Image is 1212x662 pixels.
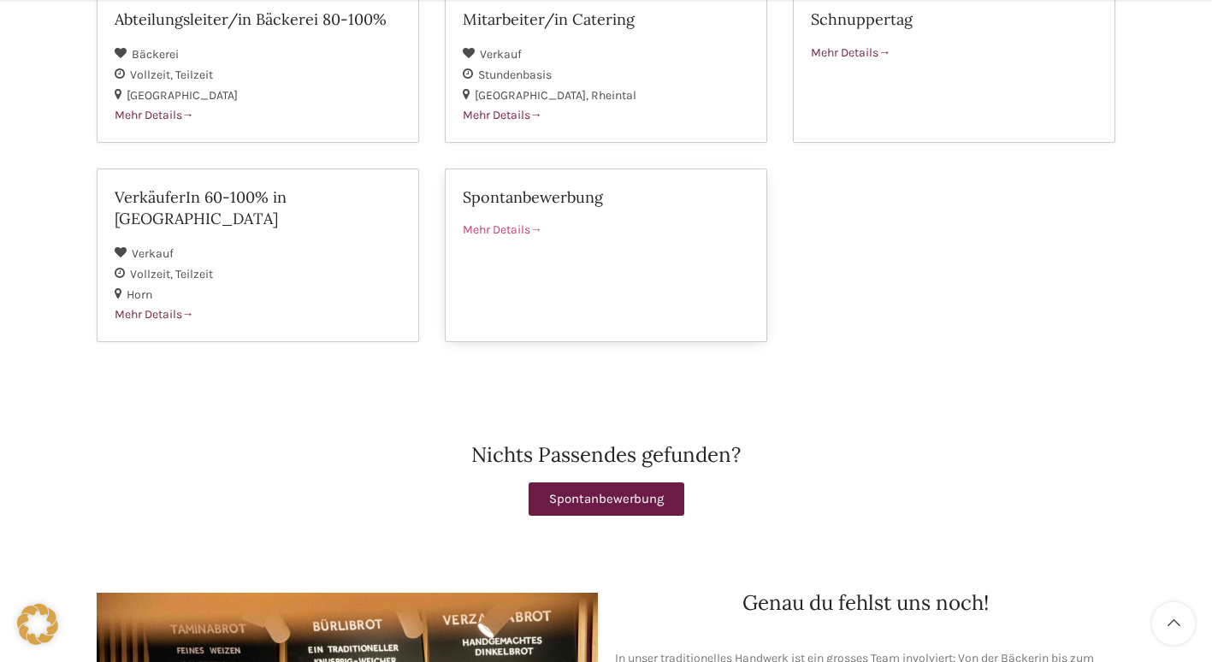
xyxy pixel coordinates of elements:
span: Stundenbasis [478,68,552,82]
h2: Mitarbeiter/in Catering [463,9,749,30]
span: [GEOGRAPHIC_DATA] [475,88,591,103]
h2: VerkäuferIn 60-100% in [GEOGRAPHIC_DATA] [115,186,401,229]
span: Mehr Details [115,307,194,322]
a: VerkäuferIn 60-100% in [GEOGRAPHIC_DATA] Verkauf Vollzeit Teilzeit Horn Mehr Details [97,168,419,342]
span: Vollzeit [130,68,175,82]
a: Scroll to top button [1152,602,1195,645]
span: Horn [127,287,152,302]
span: Rheintal [591,88,636,103]
span: Spontanbewerbung [549,493,664,505]
a: Spontanbewerbung [529,482,684,516]
h2: Nichts Passendes gefunden? [97,445,1116,465]
a: Spontanbewerbung Mehr Details [445,168,767,342]
span: Mehr Details [463,222,542,237]
span: Teilzeit [175,68,213,82]
span: [GEOGRAPHIC_DATA] [127,88,238,103]
h2: Abteilungsleiter/in Bäckerei 80-100% [115,9,401,30]
span: Mehr Details [463,108,542,122]
h2: Schnuppertag [811,9,1097,30]
span: Mehr Details [811,45,890,60]
span: Mehr Details [115,108,194,122]
h2: Spontanbewerbung [463,186,749,208]
span: Verkauf [132,246,174,261]
h2: Genau du fehlst uns noch! [615,593,1116,613]
span: Verkauf [480,47,522,62]
span: Bäckerei [132,47,179,62]
span: Teilzeit [175,267,213,281]
span: Vollzeit [130,267,175,281]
